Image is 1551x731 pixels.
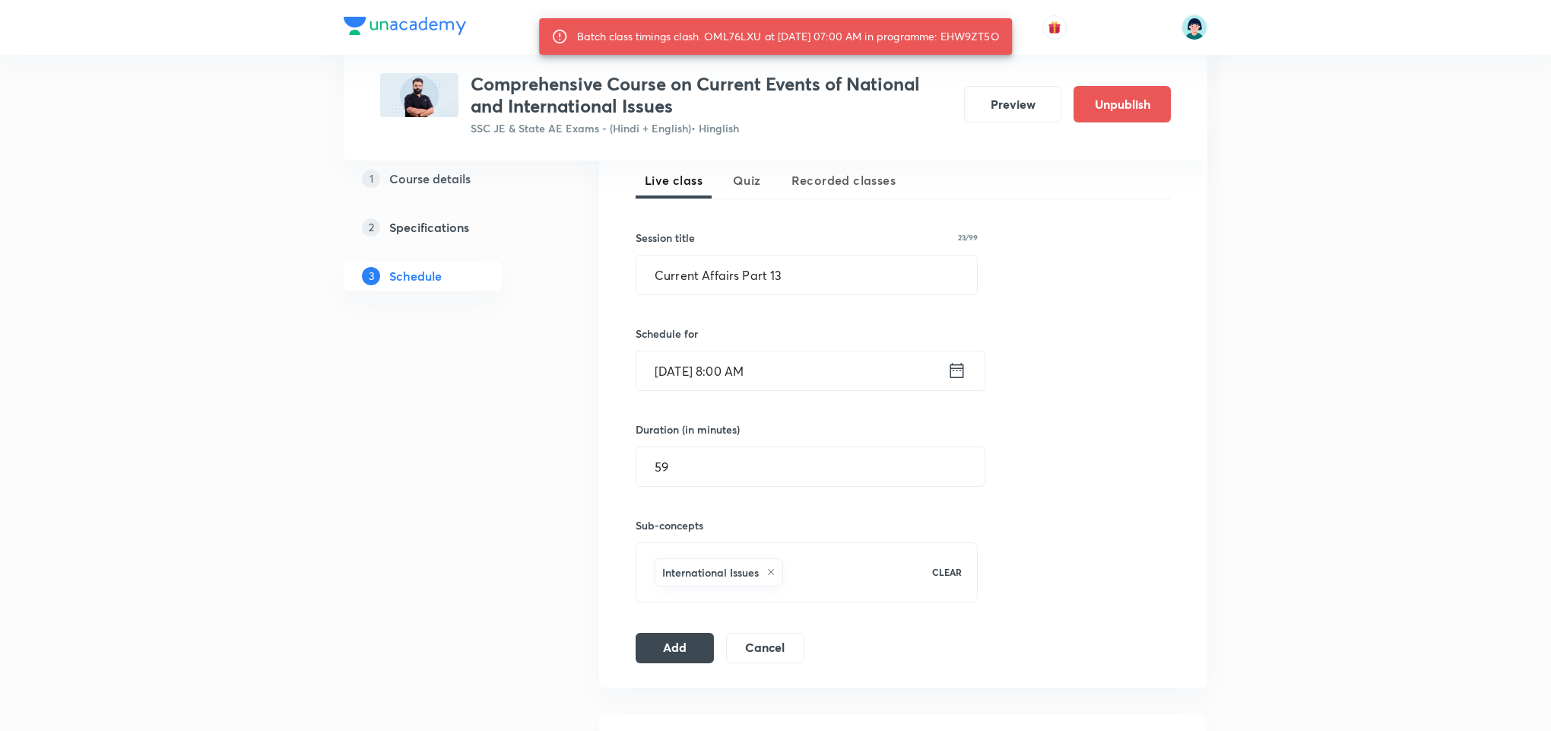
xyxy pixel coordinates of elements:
[389,267,442,285] h5: Schedule
[636,517,978,533] h6: Sub-concepts
[1042,15,1067,40] button: avatar
[344,17,466,35] img: Company Logo
[662,564,759,580] h6: International Issues
[636,230,695,246] h6: Session title
[636,256,977,294] input: A great title is short, clear and descriptive
[932,565,962,579] p: CLEAR
[733,171,761,189] span: Quiz
[636,633,714,663] button: Add
[471,120,952,136] p: SSC JE & State AE Exams - (Hindi + English) • Hinglish
[362,218,380,237] p: 2
[958,234,978,241] p: 23/99
[636,421,740,437] h6: Duration (in minutes)
[964,86,1061,122] button: Preview
[389,218,469,237] h5: Specifications
[726,633,804,663] button: Cancel
[577,23,1000,50] div: Batch class timings clash. OML76LXU at [DATE] 07:00 AM in programme: EHW9ZT5O
[344,164,550,194] a: 1Course details
[380,73,458,117] img: 6AEF04CB-33D7-4056-8D94-03EEEFFEE63F_plus.png
[1048,21,1061,34] img: avatar
[1074,86,1171,122] button: Unpublish
[344,212,550,243] a: 2Specifications
[645,171,703,189] span: Live class
[471,73,952,117] h3: Comprehensive Course on Current Events of National and International Issues
[344,17,466,39] a: Company Logo
[362,267,380,285] p: 3
[636,447,985,486] input: 59
[636,326,978,342] h6: Schedule for
[362,170,380,188] p: 1
[389,170,471,188] h5: Course details
[1181,14,1207,40] img: Priyanka Buty
[791,171,896,189] span: Recorded classes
